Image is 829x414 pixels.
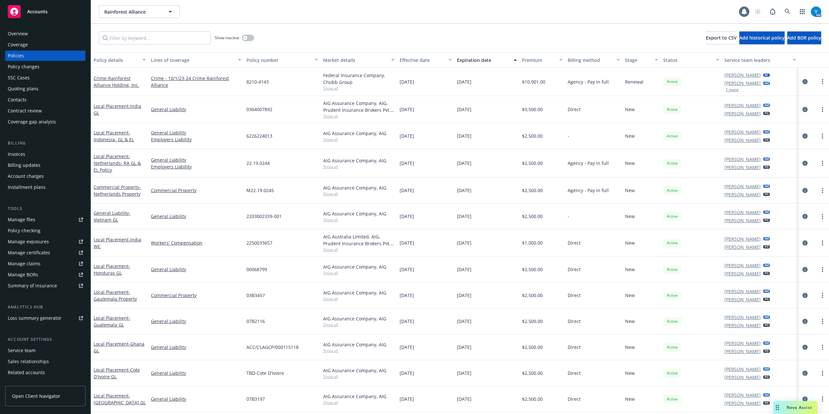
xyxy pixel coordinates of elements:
a: Workers' Compensation [151,239,241,246]
span: Agency - Pay in full [568,187,609,194]
span: - India WC [94,236,141,249]
span: - Honduras GL [94,263,130,276]
span: New [625,318,635,325]
span: - Netherlands- RA GL & EL Policy [94,153,141,173]
button: Nova Assist [773,401,817,414]
span: Direct [568,106,581,113]
div: Manage exposures [8,236,49,247]
a: Local Placement [94,263,130,276]
a: General Liability [151,396,241,402]
span: - Guatemala GL [94,315,130,328]
span: [DATE] [457,292,471,299]
span: 0304007892 [246,106,272,113]
a: Quoting plans [5,84,85,94]
span: $10,901.00 [522,78,545,85]
a: Commercial Property [151,292,241,299]
span: Accounts [27,9,48,14]
div: AIG Assurance Company, AIG, Prudent Insurance Brokers Pvt. Ltd. [323,100,394,113]
a: [PERSON_NAME] [724,164,761,171]
a: circleInformation [801,317,809,325]
a: [PERSON_NAME] [724,80,761,86]
a: circleInformation [801,213,809,220]
span: Active [666,133,679,139]
span: $1,000.00 [522,239,543,246]
span: New [625,132,635,139]
a: circleInformation [801,239,809,247]
input: Filter by keyword... [99,31,211,44]
a: [PERSON_NAME] [724,217,761,224]
span: $2,500.00 [522,187,543,194]
a: Contacts [5,95,85,105]
div: Installment plans [8,182,46,192]
a: Coverage [5,40,85,50]
span: [DATE] [400,78,414,85]
a: Manage BORs [5,270,85,280]
span: Renewal [625,78,643,85]
span: [DATE] [400,344,414,351]
a: General Liability [151,106,241,113]
span: Export to CSV [706,35,737,41]
a: Crime - 10/1/23-24 Crime Rainforest Alliance [151,75,241,88]
div: Policy details [94,57,139,63]
span: - Cote D'Ivoire GL [94,367,140,380]
span: Agency - Pay in full [568,160,609,167]
a: [PERSON_NAME] [724,392,761,398]
a: Local Placement [94,153,141,173]
span: ACC/CLAGCP/000115118 [246,344,299,351]
div: Service team leaders [724,57,789,63]
div: Account settings [5,336,85,343]
a: Manage files [5,214,85,225]
div: AIG Assurance Company, AIG [323,263,394,270]
div: AIG Assurance Company, AIG [323,157,394,164]
a: Manage claims [5,259,85,269]
div: AIG Assurance Company, AIG [323,130,394,137]
a: [PERSON_NAME] [724,236,761,242]
span: $2,500.00 [522,213,543,220]
a: Contract review [5,106,85,116]
div: AIG Assurance Company, AIG [323,184,394,191]
span: Active [666,213,679,219]
span: [DATE] [400,187,414,194]
span: $2,500.00 [522,292,543,299]
a: [PERSON_NAME] [724,110,761,117]
span: 22.19.0244 [246,160,270,167]
span: New [625,187,635,194]
span: $2,500.00 [522,132,543,139]
span: Agency - Pay in full [568,78,609,85]
div: Tools [5,205,85,212]
a: Sales relationships [5,356,85,367]
div: Drag to move [773,401,781,414]
a: more [819,266,826,273]
span: Show all [323,400,394,405]
div: AIG Assurance Company, AIG [323,367,394,374]
a: Local Placement [94,315,130,328]
a: more [819,78,826,86]
span: Add BOR policy [787,35,821,41]
a: Policy checking [5,225,85,236]
div: Federal Insurance Company, Chubb Group [323,72,394,86]
span: - [GEOGRAPHIC_DATA] GL [94,393,146,406]
span: Show all [323,247,394,252]
a: [PERSON_NAME] [724,72,761,78]
button: Add historical policy [739,31,785,44]
a: General Liability [151,129,241,136]
span: $2,500.00 [522,370,543,376]
a: [PERSON_NAME] [724,270,761,277]
a: more [819,317,826,325]
div: Invoices [8,149,25,159]
span: [DATE] [457,213,471,220]
button: Effective date [397,52,454,68]
a: Local Placement [94,393,146,406]
span: TBD-Cote D'Ivoire [246,370,284,376]
div: Quoting plans [8,84,39,94]
span: Rainforest Alliance [104,8,160,15]
a: Billing updates [5,160,85,170]
a: Invoices [5,149,85,159]
a: Local Placement [94,103,141,116]
span: [DATE] [400,132,414,139]
a: more [819,395,826,403]
span: [DATE] [457,132,471,139]
span: Active [666,240,679,246]
a: more [819,239,826,247]
button: Status [661,52,722,68]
